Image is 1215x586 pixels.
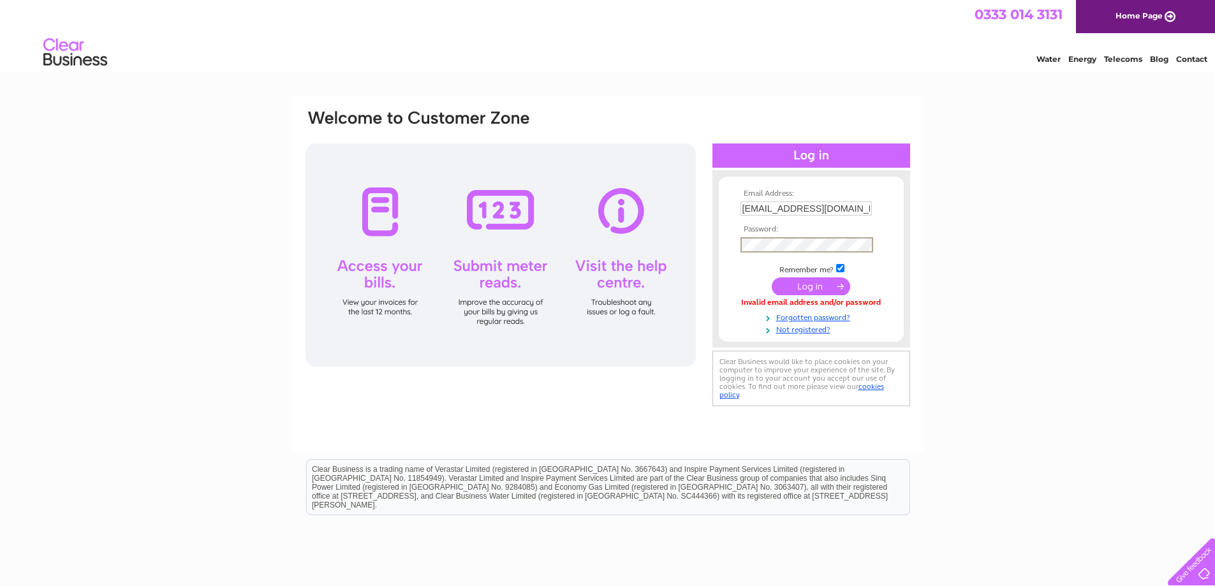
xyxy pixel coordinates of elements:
th: Email Address: [737,189,885,198]
img: logo.png [43,33,108,72]
a: cookies policy [719,382,884,399]
div: Invalid email address and/or password [740,298,882,307]
th: Password: [737,225,885,234]
a: Not registered? [740,323,885,335]
div: Clear Business would like to place cookies on your computer to improve your experience of the sit... [712,351,910,406]
a: Blog [1150,54,1168,64]
div: Clear Business is a trading name of Verastar Limited (registered in [GEOGRAPHIC_DATA] No. 3667643... [307,7,909,62]
input: Submit [772,277,850,295]
td: Remember me? [737,262,885,275]
a: Energy [1068,54,1096,64]
a: Water [1036,54,1061,64]
a: Forgotten password? [740,311,885,323]
a: 0333 014 3131 [975,6,1063,22]
a: Telecoms [1104,54,1142,64]
a: Contact [1176,54,1207,64]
